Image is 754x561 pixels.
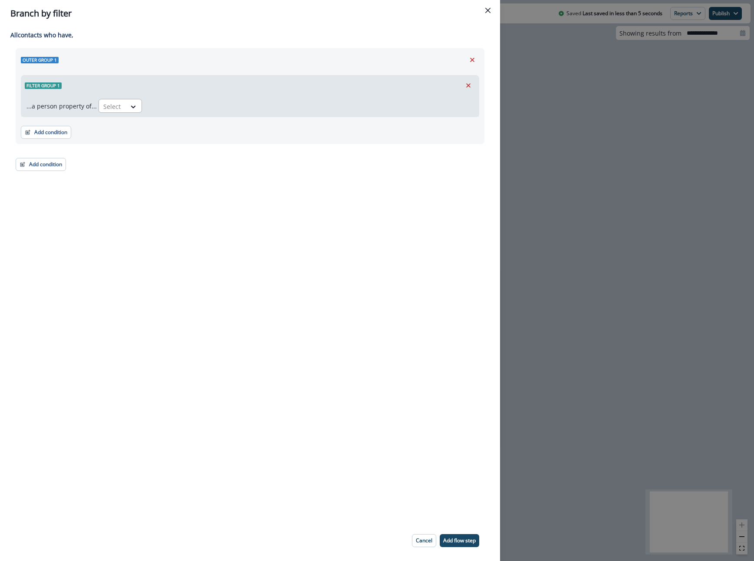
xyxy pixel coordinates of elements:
button: Remove [461,79,475,92]
div: Branch by filter [10,7,490,20]
span: Outer group 1 [21,57,59,63]
p: All contact s who have, [10,30,484,39]
button: Close [481,3,495,17]
button: Add flow step [440,534,479,547]
span: Filter group 1 [25,82,62,89]
button: Remove [465,53,479,66]
p: Add flow step [443,538,476,544]
button: Cancel [412,534,436,547]
button: Add condition [21,126,71,139]
button: Add condition [16,158,66,171]
p: ...a person property of... [26,102,97,111]
p: Cancel [416,538,432,544]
